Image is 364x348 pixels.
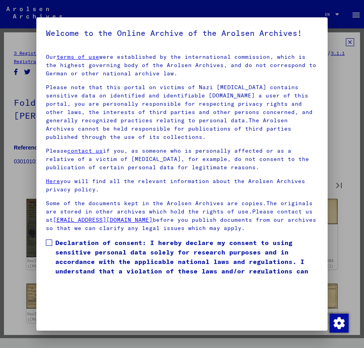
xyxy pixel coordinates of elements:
[55,238,318,285] span: Declaration of consent: I hereby declare my consent to using sensitive personal data solely for r...
[53,216,153,223] a: [EMAIL_ADDRESS][DOMAIN_NAME]
[330,314,349,333] img: Change consent
[67,147,103,154] a: contact us
[57,53,99,60] a: terms of use
[46,178,60,185] a: Here
[46,27,318,39] h5: Welcome to the Online Archive of the Arolsen Archives!
[46,147,318,172] p: Please if you, as someone who is personally affected or as a relative of a victim of [MEDICAL_DAT...
[46,83,318,141] p: Please note that this portal on victims of Nazi [MEDICAL_DATA] contains sensitive data on identif...
[46,199,318,232] p: Some of the documents kept in the Arolsen Archives are copies.The originals are stored in other a...
[46,53,318,78] p: Our were established by the international commission, which is the highest governing body of the ...
[46,177,318,194] p: you will find all the relevant information about the Arolsen Archives privacy policy.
